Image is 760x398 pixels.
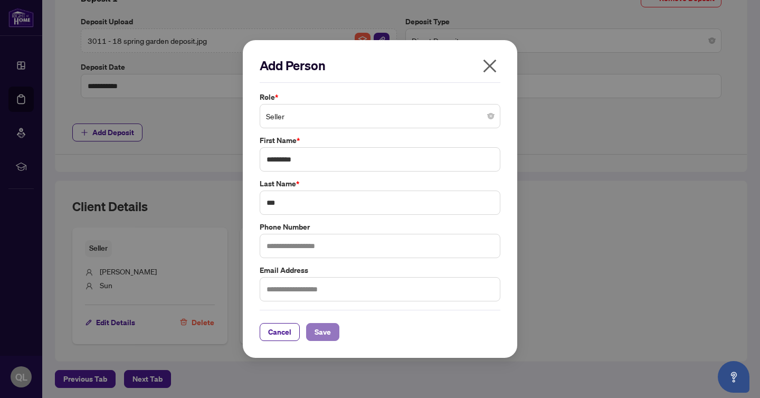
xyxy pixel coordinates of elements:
[260,178,500,189] label: Last Name
[266,106,494,126] span: Seller
[481,58,498,74] span: close
[260,91,500,103] label: Role
[315,324,331,340] span: Save
[260,135,500,146] label: First Name
[260,57,500,74] h2: Add Person
[718,361,749,393] button: Open asap
[268,324,291,340] span: Cancel
[488,113,494,119] span: close-circle
[260,264,500,276] label: Email Address
[306,323,339,341] button: Save
[260,323,300,341] button: Cancel
[260,221,500,233] label: Phone Number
